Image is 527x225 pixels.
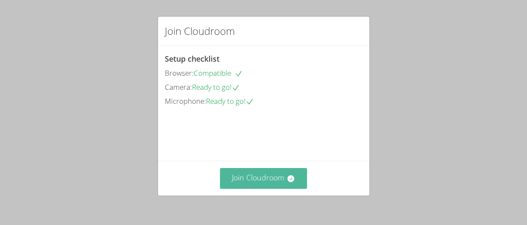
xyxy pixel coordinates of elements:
span: Ready to go! [206,96,254,106]
span: Microphone: [165,96,206,106]
button: Join Cloudroom [220,168,307,189]
span: Compatible [194,68,243,78]
span: Setup checklist [165,54,220,64]
span: Browser: [165,68,194,78]
h2: Join Cloudroom [165,23,235,39]
span: Ready to go! [192,82,240,92]
span: Camera: [165,82,192,92]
